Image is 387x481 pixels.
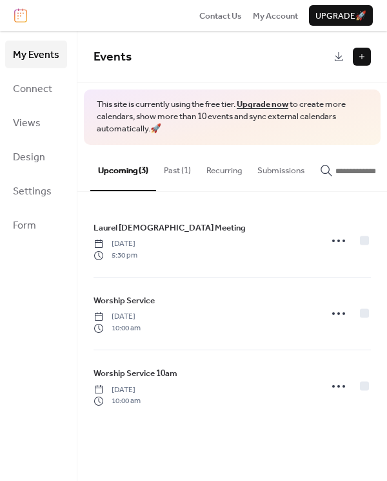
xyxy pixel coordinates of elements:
[5,41,67,68] a: My Events
[5,211,67,239] a: Form
[94,311,141,323] span: [DATE]
[13,45,59,65] span: My Events
[13,147,45,167] span: Design
[237,96,288,113] a: Upgrade now
[13,216,36,236] span: Form
[250,145,312,190] button: Submissions
[97,99,368,135] span: This site is currently using the free tier. to create more calendars, show more than 10 events an...
[94,221,246,235] a: Laurel [DEMOGRAPHIC_DATA] Meeting
[94,294,155,307] span: Worship Service
[94,45,132,69] span: Events
[253,10,298,23] span: My Account
[94,222,246,234] span: Laurel [DEMOGRAPHIC_DATA] Meeting
[199,145,250,190] button: Recurring
[5,177,67,205] a: Settings
[94,367,177,380] span: Worship Service 10am
[315,10,366,23] span: Upgrade 🚀
[199,9,242,22] a: Contact Us
[94,250,137,261] span: 5:30 pm
[94,294,155,308] a: Worship Service
[90,145,156,191] button: Upcoming (3)
[14,8,27,23] img: logo
[309,5,373,26] button: Upgrade🚀
[13,182,52,202] span: Settings
[5,109,67,137] a: Views
[94,323,141,334] span: 10:00 am
[5,75,67,102] a: Connect
[94,395,141,407] span: 10:00 am
[5,143,67,171] a: Design
[199,10,242,23] span: Contact Us
[156,145,199,190] button: Past (1)
[94,366,177,381] a: Worship Service 10am
[94,384,141,396] span: [DATE]
[13,79,52,99] span: Connect
[13,113,41,133] span: Views
[94,238,137,250] span: [DATE]
[253,9,298,22] a: My Account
